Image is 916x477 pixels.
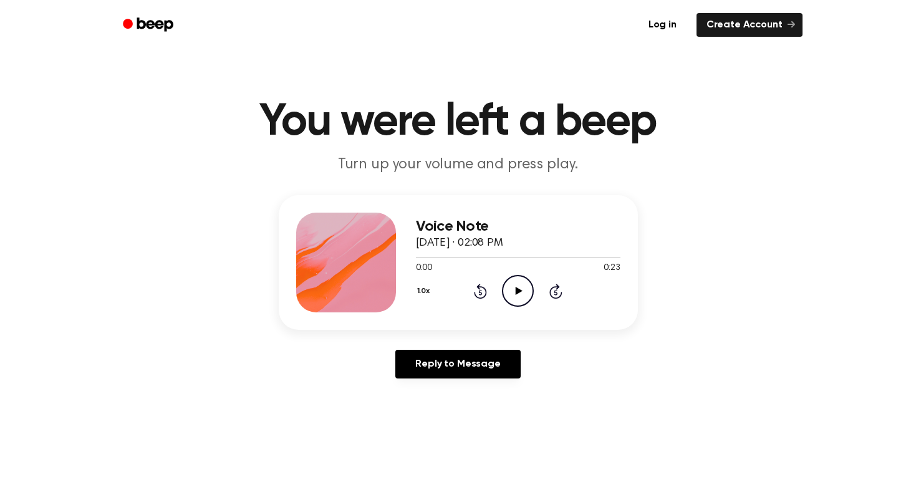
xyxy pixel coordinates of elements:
p: Turn up your volume and press play. [219,155,698,175]
a: Create Account [697,13,803,37]
span: 0:23 [604,262,620,275]
span: [DATE] · 02:08 PM [416,238,503,249]
a: Reply to Message [395,350,520,378]
a: Beep [114,13,185,37]
h3: Voice Note [416,218,620,235]
h1: You were left a beep [139,100,778,145]
button: 1.0x [416,281,435,302]
a: Log in [636,11,689,39]
span: 0:00 [416,262,432,275]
